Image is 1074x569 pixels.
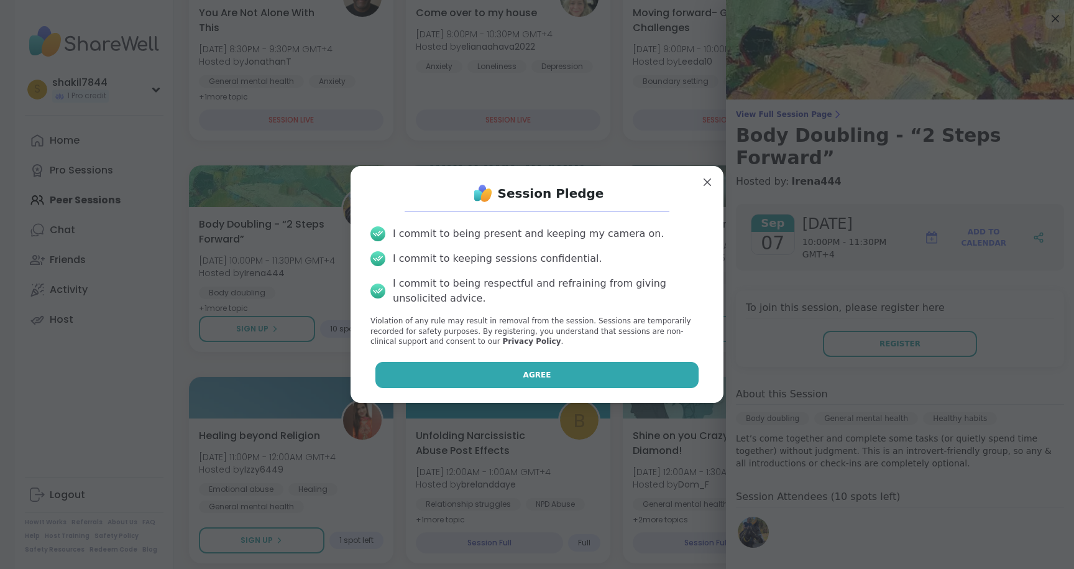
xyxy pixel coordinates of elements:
[470,181,495,206] img: ShareWell Logo
[375,362,699,388] button: Agree
[523,369,551,381] span: Agree
[393,276,704,306] div: I commit to being respectful and refraining from giving unsolicited advice.
[370,316,704,347] p: Violation of any rule may result in removal from the session. Sessions are temporarily recorded f...
[498,185,604,202] h1: Session Pledge
[393,226,664,241] div: I commit to being present and keeping my camera on.
[502,337,561,346] a: Privacy Policy
[393,251,602,266] div: I commit to keeping sessions confidential.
